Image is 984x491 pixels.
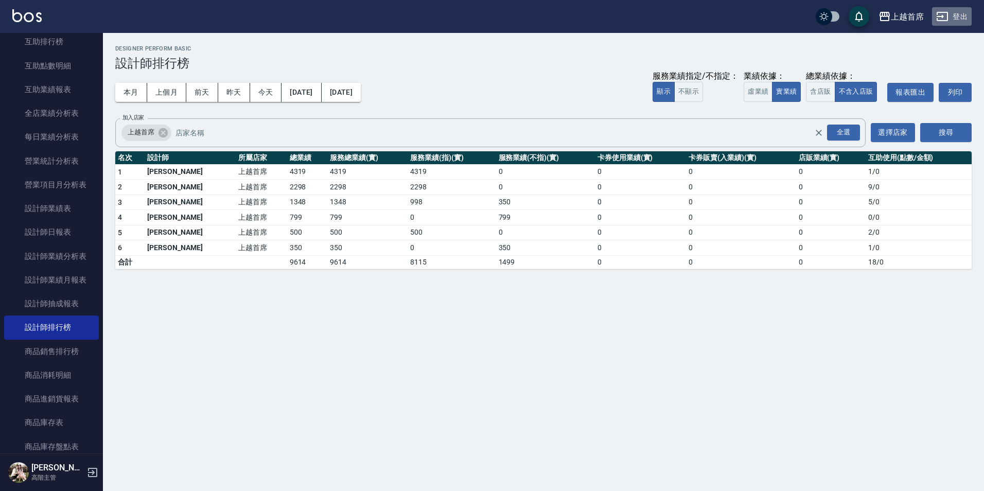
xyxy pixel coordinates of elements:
span: 6 [118,243,122,252]
button: Clear [812,126,826,140]
a: 營業統計分析表 [4,149,99,173]
img: Logo [12,9,42,22]
td: 0 [408,240,496,256]
td: 0 [595,225,686,240]
button: [DATE] [322,83,361,102]
td: 799 [496,210,595,225]
td: 350 [496,240,595,256]
td: 500 [287,225,327,240]
td: 上越首席 [236,180,287,195]
td: 4319 [327,164,408,180]
td: 2298 [287,180,327,195]
button: 搜尋 [920,123,972,142]
a: 設計師業績月報表 [4,268,99,292]
button: 報表匯出 [887,83,934,102]
td: 0 [595,210,686,225]
td: 上越首席 [236,195,287,210]
h5: [PERSON_NAME] [31,463,84,473]
td: 0 [595,164,686,180]
img: Person [8,462,29,483]
button: 不含入店販 [835,82,877,102]
td: 0 [595,255,686,269]
td: 0 [796,225,866,240]
td: 9614 [287,255,327,269]
button: 實業績 [772,82,801,102]
td: 0 / 0 [866,210,972,225]
td: 1499 [496,255,595,269]
td: 500 [327,225,408,240]
td: 350 [327,240,408,256]
div: 上越首席 [891,10,924,23]
a: 每日業績分析表 [4,125,99,149]
th: 店販業績(實) [796,151,866,165]
td: 0 [686,240,796,256]
button: 含店販 [806,82,835,102]
td: 8115 [408,255,496,269]
td: 350 [287,240,327,256]
td: [PERSON_NAME] [145,210,236,225]
td: 0 [796,164,866,180]
span: 2 [118,183,122,191]
p: 高階主管 [31,473,84,482]
td: 1348 [327,195,408,210]
th: 設計師 [145,151,236,165]
td: 4319 [287,164,327,180]
button: 選擇店家 [871,123,915,142]
td: 0 [408,210,496,225]
th: 服務業績(不指)(實) [496,151,595,165]
td: 500 [408,225,496,240]
td: 0 [796,240,866,256]
button: save [849,6,869,27]
td: [PERSON_NAME] [145,240,236,256]
a: 商品銷售排行榜 [4,340,99,363]
th: 卡券使用業績(實) [595,151,686,165]
td: 2 / 0 [866,225,972,240]
td: 0 [686,180,796,195]
div: 服務業績指定/不指定： [653,71,739,82]
a: 設計師排行榜 [4,315,99,339]
td: 0 [496,164,595,180]
td: 0 [686,164,796,180]
button: 昨天 [218,83,250,102]
td: 9614 [327,255,408,269]
span: 上越首席 [121,127,161,137]
button: 顯示 [653,82,675,102]
a: 商品庫存盤點表 [4,435,99,459]
a: 營業項目月分析表 [4,173,99,197]
td: [PERSON_NAME] [145,225,236,240]
input: 店家名稱 [173,124,832,142]
th: 所屬店家 [236,151,287,165]
td: 0 [595,195,686,210]
a: 互助業績報表 [4,78,99,101]
td: 0 [796,210,866,225]
th: 互助使用(點數/金額) [866,151,972,165]
button: 上越首席 [874,6,928,27]
button: 本月 [115,83,147,102]
td: 上越首席 [236,240,287,256]
td: [PERSON_NAME] [145,180,236,195]
td: 18 / 0 [866,255,972,269]
td: 350 [496,195,595,210]
td: 2298 [327,180,408,195]
td: 799 [287,210,327,225]
a: 商品進銷貨報表 [4,387,99,411]
td: 0 [686,225,796,240]
span: 4 [118,213,122,221]
td: 上越首席 [236,210,287,225]
div: 業績依據： [744,71,801,82]
button: 虛業績 [744,82,772,102]
td: 1348 [287,195,327,210]
a: 互助點數明細 [4,54,99,78]
a: 商品消耗明細 [4,363,99,387]
a: 互助排行榜 [4,30,99,54]
a: 商品庫存表 [4,411,99,434]
td: 0 [796,180,866,195]
h3: 設計師排行榜 [115,56,972,71]
td: 799 [327,210,408,225]
td: 上越首席 [236,164,287,180]
td: 0 [796,255,866,269]
span: 5 [118,229,122,237]
div: 總業績依據： [806,71,882,82]
th: 服務總業績(實) [327,151,408,165]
